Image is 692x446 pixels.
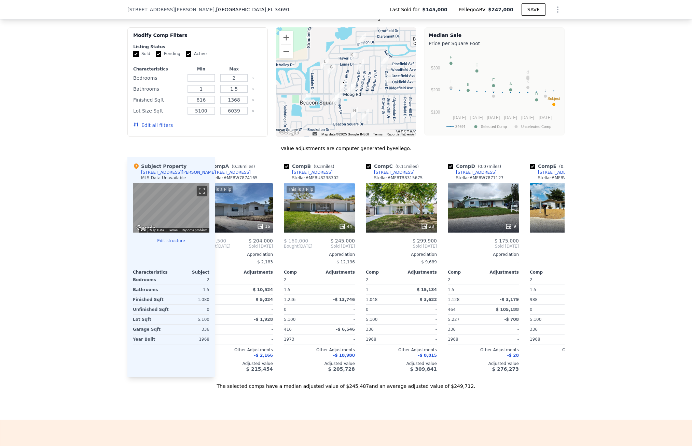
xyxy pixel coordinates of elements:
div: 28 [421,223,434,230]
div: A chart. [429,48,560,134]
div: Other Adjustments [366,347,437,353]
div: Comp [530,270,565,275]
span: 0 [366,307,369,312]
div: 3418 Devonshire Dr [332,93,340,105]
div: Characteristics [133,270,171,275]
div: Price per Square Foot [429,39,560,48]
text: B [467,82,469,87]
div: 336 [172,325,209,334]
div: Adjustments [319,270,355,275]
div: Finished Sqft [133,95,183,105]
div: [STREET_ADDRESS] [374,170,415,175]
div: [STREET_ADDRESS][PERSON_NAME] [141,170,216,175]
span: $ 245,000 [331,238,355,244]
span: -$ 3,179 [500,297,519,302]
div: - [239,334,273,344]
span: Sold [DATE] [231,244,273,249]
span: Pellego ARV [459,6,488,13]
div: 1,080 [172,295,209,304]
button: Clear [252,110,254,113]
text: [DATE] [521,115,534,120]
div: 3517 Sheryl Hill Dr [340,79,347,91]
span: $ 10,524 [253,287,273,292]
div: 3646 Springfield Dr [321,58,329,70]
text: J [544,88,546,92]
div: Subject [171,270,209,275]
div: Stellar # MFRTB8315675 [374,175,423,181]
div: Appreciation [530,252,601,257]
div: 3442 Norland Ct [303,93,311,104]
div: - [485,334,519,344]
span: $247,000 [488,7,513,12]
div: - [321,285,355,294]
a: Open this area in Google Maps (opens a new window) [278,128,300,137]
span: 1,048 [366,297,377,302]
div: Characteristics [133,66,183,72]
span: $ 15,134 [417,287,437,292]
span: ( miles) [393,164,421,169]
div: Other Adjustments [202,347,273,353]
button: Toggle fullscreen view [197,186,207,196]
span: 0.3 [315,164,322,169]
text: [DATE] [487,115,500,120]
div: 3701 Oakhurst Dr [380,56,388,68]
button: Show Options [551,3,565,16]
div: - [239,305,273,314]
div: - [403,334,437,344]
div: Bathrooms [133,285,170,294]
div: [DATE] [284,244,313,249]
div: Other Adjustments [448,347,519,353]
div: Comp [448,270,483,275]
div: - [321,275,355,285]
text: F [450,55,452,59]
div: Bedrooms [133,275,170,285]
div: [STREET_ADDRESS] [538,170,579,175]
a: [STREET_ADDRESS] [202,170,251,175]
div: Adjusted Value [202,361,273,366]
div: 1973 [284,334,318,344]
div: Median Sale [429,32,560,39]
text: I [451,80,452,84]
div: Other Adjustments [284,347,355,353]
span: $ 5,024 [256,297,273,302]
span: 0 [530,307,532,312]
div: Max [219,66,249,72]
text: [DATE] [539,115,552,120]
div: - [239,325,273,334]
text: L [493,88,495,92]
div: 3419 Winder Dr [334,92,342,104]
button: Edit all filters [133,122,173,129]
text: D [535,92,538,96]
span: 1,236 [284,297,295,302]
span: 416 [284,327,292,332]
span: 0.12 [561,164,570,169]
span: , [GEOGRAPHIC_DATA] [214,6,290,13]
div: Adjusted Value [284,361,355,366]
a: Report a map error [387,132,414,136]
div: 1.5 [530,285,564,294]
span: 5,100 [530,317,541,322]
div: 1.5 [448,285,482,294]
div: Appreciation [366,252,437,257]
div: - [403,275,437,285]
div: Street View [133,183,209,233]
div: Stellar # MFRW7866608 [538,175,585,181]
div: - [485,285,519,294]
text: K [527,79,529,83]
text: 34691 [455,124,466,129]
button: Clear [252,88,254,91]
input: Pending [156,51,161,57]
span: -$ 8,815 [418,353,437,358]
div: Stellar # MFRU8238302 [292,175,339,181]
img: Google [135,224,157,233]
text: $200 [431,88,440,92]
button: Clear [252,99,254,102]
span: $ 105,188 [496,307,519,312]
span: -$ 9,689 [420,260,437,264]
div: Subject Property [133,163,186,170]
a: [STREET_ADDRESS] [448,170,497,175]
div: Year Built [133,334,170,344]
div: Comp A [202,163,258,170]
span: $ 175,000 [495,238,519,244]
span: -$ 12,196 [335,260,355,264]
